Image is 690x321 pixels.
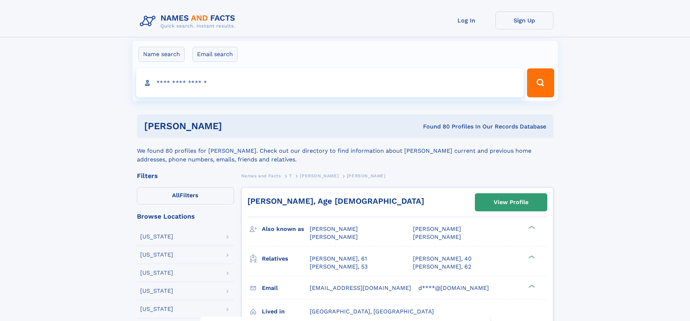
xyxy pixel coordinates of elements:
[527,254,535,259] div: ❯
[140,252,173,258] div: [US_STATE]
[137,173,234,179] div: Filters
[310,255,367,263] a: [PERSON_NAME], 61
[289,171,292,180] a: T
[347,173,386,178] span: [PERSON_NAME]
[495,12,553,29] a: Sign Up
[144,122,323,131] h1: [PERSON_NAME]
[310,263,368,271] a: [PERSON_NAME], 53
[413,255,472,263] a: [PERSON_NAME], 40
[413,233,461,240] span: [PERSON_NAME]
[310,233,358,240] span: [PERSON_NAME]
[413,263,471,271] a: [PERSON_NAME], 62
[137,213,234,220] div: Browse Locations
[140,306,173,312] div: [US_STATE]
[140,288,173,294] div: [US_STATE]
[140,270,173,276] div: [US_STATE]
[438,12,495,29] a: Log In
[262,253,310,265] h3: Relatives
[137,187,234,204] label: Filters
[192,47,238,62] label: Email search
[172,192,180,199] span: All
[527,68,554,97] button: Search Button
[527,284,535,288] div: ❯
[527,225,535,230] div: ❯
[322,123,546,131] div: Found 80 Profiles In Our Records Database
[310,308,434,315] span: [GEOGRAPHIC_DATA], [GEOGRAPHIC_DATA]
[136,68,524,97] input: search input
[300,171,339,180] a: [PERSON_NAME]
[262,223,310,235] h3: Also known as
[475,194,547,211] a: View Profile
[140,234,173,240] div: [US_STATE]
[262,305,310,318] h3: Lived in
[413,225,461,232] span: [PERSON_NAME]
[137,12,241,31] img: Logo Names and Facts
[137,138,553,164] div: We found 80 profiles for [PERSON_NAME]. Check out our directory to find information about [PERSON...
[310,284,411,291] span: [EMAIL_ADDRESS][DOMAIN_NAME]
[494,194,528,211] div: View Profile
[310,225,358,232] span: [PERSON_NAME]
[138,47,185,62] label: Name search
[247,197,424,206] a: [PERSON_NAME], Age [DEMOGRAPHIC_DATA]
[241,171,281,180] a: Names and Facts
[262,282,310,294] h3: Email
[289,173,292,178] span: T
[300,173,339,178] span: [PERSON_NAME]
